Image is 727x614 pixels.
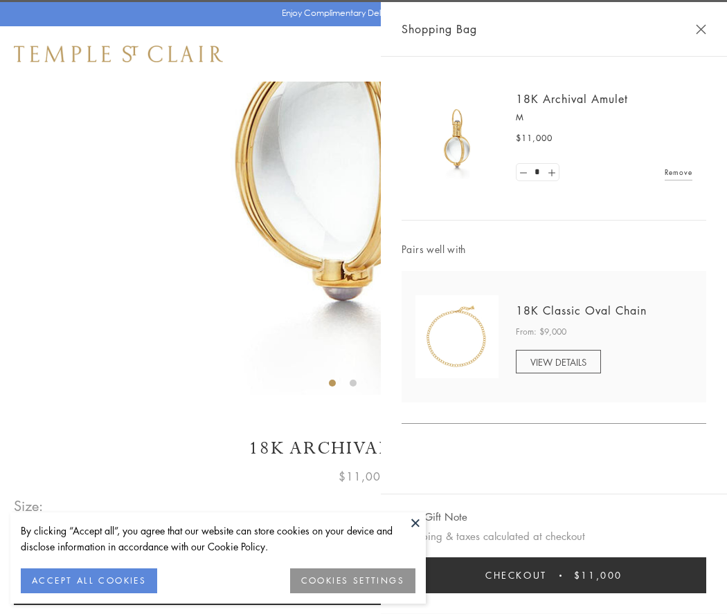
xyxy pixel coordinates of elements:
[14,46,223,62] img: Temple St. Clair
[402,508,467,525] button: Add Gift Note
[544,164,558,181] a: Set quantity to 2
[516,111,692,124] p: M
[339,467,388,485] span: $11,000
[696,24,706,35] button: Close Shopping Bag
[402,20,477,38] span: Shopping Bag
[282,6,439,20] p: Enjoy Complimentary Delivery & Returns
[402,557,706,593] button: Checkout $11,000
[402,528,706,545] p: Shipping & taxes calculated at checkout
[530,355,586,369] span: VIEW DETAILS
[21,568,157,593] button: ACCEPT ALL COOKIES
[485,568,547,583] span: Checkout
[14,494,44,517] span: Size:
[14,436,713,461] h1: 18K Archival Amulet
[574,568,622,583] span: $11,000
[402,241,706,257] span: Pairs well with
[21,523,415,555] div: By clicking “Accept all”, you agree that our website can store cookies on your device and disclos...
[516,91,628,106] a: 18K Archival Amulet
[415,295,499,378] img: N88865-OV18
[415,97,499,180] img: 18K Archival Amulet
[516,325,566,339] span: From: $9,000
[517,164,530,181] a: Set quantity to 0
[665,165,692,180] a: Remove
[290,568,415,593] button: COOKIES SETTINGS
[516,303,647,318] a: 18K Classic Oval Chain
[516,131,553,145] span: $11,000
[516,350,601,373] a: VIEW DETAILS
